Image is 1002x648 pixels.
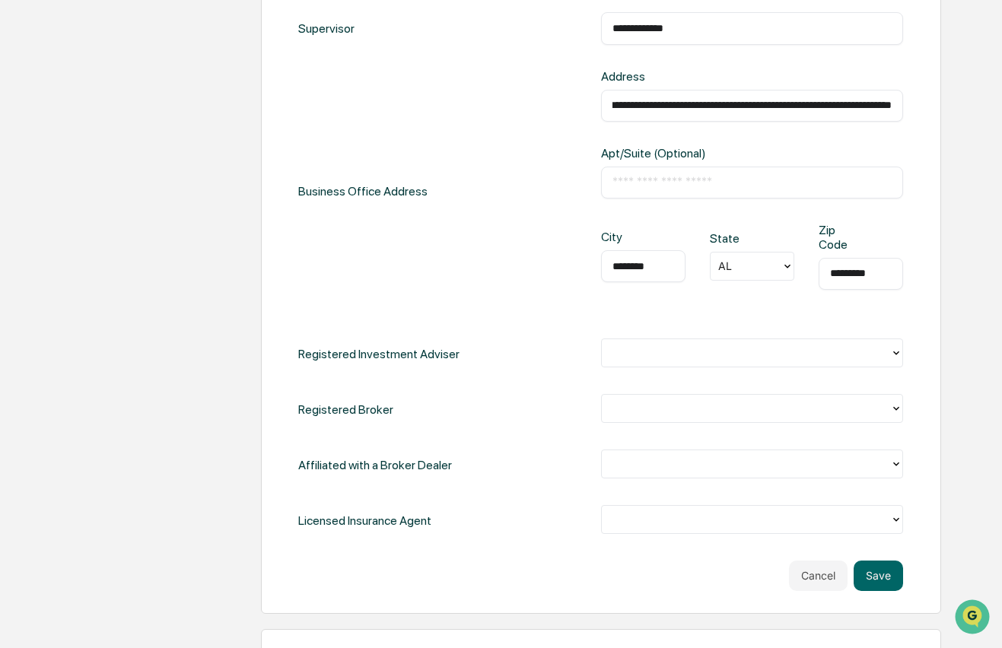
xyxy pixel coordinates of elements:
div: 🖐️ [15,193,27,205]
img: 1746055101610-c473b297-6a78-478c-a979-82029cc54cd1 [15,116,43,144]
span: Preclearance [30,192,98,207]
span: Data Lookup [30,221,96,236]
div: Apt/Suite (Optional) [601,146,737,160]
div: State [710,231,748,246]
div: 🗄️ [110,193,122,205]
button: Start new chat [259,121,277,139]
button: Save [854,561,903,591]
a: Powered byPylon [107,257,184,269]
div: 🔎 [15,222,27,234]
p: How can we help? [15,32,277,56]
div: Registered Broker [298,394,393,425]
div: City [601,230,639,244]
a: 🗄️Attestations [104,186,195,213]
button: Cancel [789,561,848,591]
div: Business Office Address [298,69,428,314]
div: Supervisor [298,12,355,44]
div: Registered Investment Adviser [298,338,460,370]
iframe: Open customer support [953,598,994,639]
div: Address [601,69,737,84]
div: Start new chat [52,116,250,132]
div: Licensed Insurance Agent [298,505,431,536]
a: 🖐️Preclearance [9,186,104,213]
span: Attestations [126,192,189,207]
span: Pylon [151,258,184,269]
div: Zip Code [819,223,857,252]
div: We're available if you need us! [52,132,192,144]
div: Affiliated with a Broker Dealer [298,449,452,481]
a: 🔎Data Lookup [9,214,102,242]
